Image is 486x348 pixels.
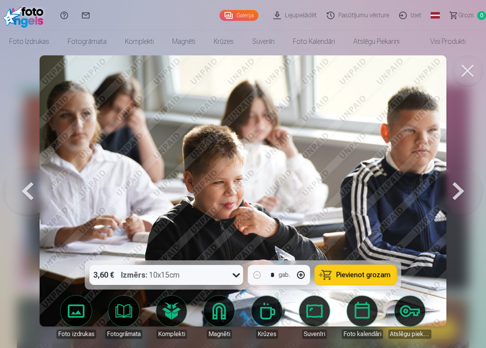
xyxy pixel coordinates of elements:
a: Krūzes [245,296,288,339]
a: Atslēgu piekariņi [344,31,409,52]
a: Suvenīri [293,296,336,339]
span: Grozs [458,11,474,20]
div: 3,60 € [90,265,118,285]
div: Komplekti [156,330,187,339]
button: Pievienot grozam [315,265,397,285]
div: Atslēgu piekariņi [388,330,431,339]
a: Komplekti [116,31,163,52]
div: Foto kalendāri [342,330,383,339]
div: Fotogrāmata [105,330,142,339]
a: Foto kalendāri [341,296,384,339]
a: Magnēti [163,31,205,52]
div: Suvenīri [302,330,327,339]
span: 0 [477,11,486,20]
a: Foto izdrukas [55,296,98,339]
a: Foto kalendāri [284,31,344,52]
strong: Izmērs : [121,270,148,280]
div: Magnēti [207,330,232,339]
a: Atslēgu piekariņi [388,296,431,339]
div: Krūzes [256,330,278,339]
a: Galerija [220,10,258,21]
a: Visi produkti [409,31,475,52]
a: Magnēti [198,296,241,339]
a: Fotogrāmata [102,296,145,339]
a: Krūzes [205,31,243,52]
img: /fa1 [3,3,47,28]
div: 10x15cm [121,265,180,285]
div: Foto izdrukas [57,330,96,339]
span: Pievienot grozam [336,271,391,278]
div: gab. [279,270,290,280]
a: Fotogrāmata [58,31,116,52]
a: Komplekti [150,296,193,339]
a: Suvenīri [243,31,284,52]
